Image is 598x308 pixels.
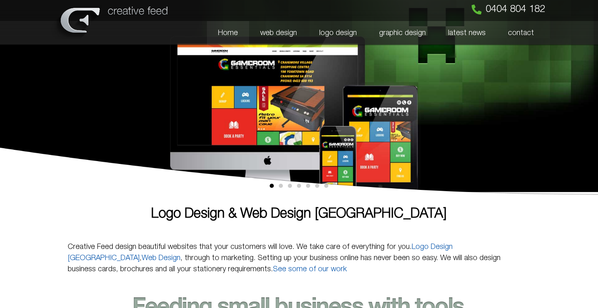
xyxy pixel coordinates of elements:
a: web design [249,21,308,45]
a: Home [207,21,249,45]
a: 0404 804 182 [472,5,545,14]
span: Go to slide 1 [270,184,274,188]
a: Web Design [142,255,180,261]
span: Go to slide 6 [315,184,319,188]
span: Go to slide 4 [297,184,301,188]
a: logo design [308,21,368,45]
span: Go to slide 7 [324,184,328,188]
a: contact [497,21,545,45]
span: Go to slide 3 [288,184,292,188]
a: Logo Design [GEOGRAPHIC_DATA] [68,244,453,261]
a: latest news [437,21,497,45]
span: Go to slide 5 [306,184,310,188]
nav: Menu [175,21,545,45]
span: 0404 804 182 [486,5,545,14]
span: Go to slide 2 [279,184,283,188]
p: Creative Feed design beautiful websites that your customers will love. We take care of everything... [68,242,530,275]
a: See some of our work [273,266,347,272]
h1: Logo Design & Web Design [GEOGRAPHIC_DATA] [68,207,530,221]
a: graphic design [368,21,437,45]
